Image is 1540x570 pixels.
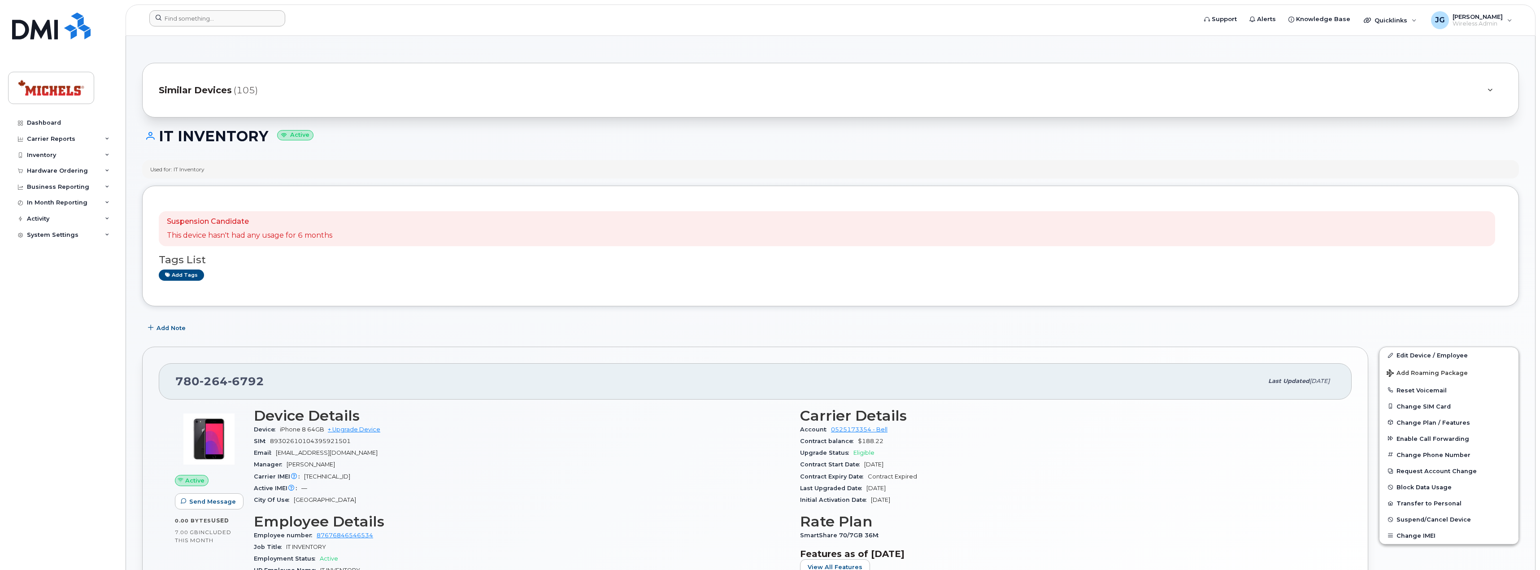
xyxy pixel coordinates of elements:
span: Job Title [254,544,286,550]
h3: Tags List [159,254,1502,265]
span: 0.00 Bytes [175,518,211,524]
h3: Employee Details [254,513,789,530]
span: Add Roaming Package [1387,370,1468,378]
span: [DATE] [871,496,890,503]
span: $188.22 [858,438,883,444]
span: used [211,517,229,524]
button: Change SIM Card [1379,398,1518,414]
span: Last Upgraded Date [800,485,866,492]
h3: Device Details [254,408,789,424]
span: Last updated [1268,378,1309,384]
span: — [301,485,307,492]
h3: Carrier Details [800,408,1336,424]
button: Change IMEI [1379,527,1518,544]
span: 264 [200,374,228,388]
button: Block Data Usage [1379,479,1518,495]
span: [PERSON_NAME] [287,461,335,468]
span: iPhone 8 64GB [280,426,324,433]
span: 89302610104395921501 [270,438,351,444]
span: Active IMEI [254,485,301,492]
p: Suspension Candidate [167,217,332,227]
span: [EMAIL_ADDRESS][DOMAIN_NAME] [276,449,378,456]
span: Change Plan / Features [1396,419,1470,426]
span: Eligible [853,449,874,456]
span: (105) [234,84,258,97]
button: Change Plan / Features [1379,414,1518,431]
span: Similar Devices [159,84,232,97]
p: This device hasn't had any usage for 6 months [167,231,332,241]
span: Account [800,426,831,433]
a: Edit Device / Employee [1379,347,1518,363]
span: [DATE] [1309,378,1330,384]
span: Email [254,449,276,456]
span: 7.00 GB [175,529,199,535]
span: Send Message [189,497,236,506]
span: Add Note [157,324,186,332]
a: + Upgrade Device [328,426,380,433]
span: Carrier IMEI [254,473,304,480]
button: Add Roaming Package [1379,363,1518,382]
button: Add Note [142,320,193,336]
span: Contract Expired [868,473,917,480]
button: Request Account Change [1379,463,1518,479]
button: Change Phone Number [1379,447,1518,463]
span: SmartShare 70/7GB 36M [800,532,883,539]
button: Transfer to Personal [1379,495,1518,511]
span: included this month [175,529,231,544]
span: SIM [254,438,270,444]
span: Manager [254,461,287,468]
span: Suspend/Cancel Device [1396,516,1471,523]
a: 87676846546534 [317,532,373,539]
span: Active [320,555,338,562]
span: Active [185,476,204,485]
div: Used for: IT Inventory [150,165,204,173]
span: Initial Activation Date [800,496,871,503]
span: Enable Call Forwarding [1396,435,1469,442]
span: [TECHNICAL_ID] [304,473,350,480]
img: image20231002-3703462-bzhi73.jpeg [182,412,236,466]
small: Active [277,130,313,140]
a: 0525173354 - Bell [831,426,887,433]
span: Upgrade Status [800,449,853,456]
span: City Of Use [254,496,294,503]
span: Employment Status [254,555,320,562]
span: Device [254,426,280,433]
button: Enable Call Forwarding [1379,431,1518,447]
span: Contract Expiry Date [800,473,868,480]
span: Employee number [254,532,317,539]
span: Contract Start Date [800,461,864,468]
span: IT INVENTORY [286,544,326,550]
button: Reset Voicemail [1379,382,1518,398]
span: [DATE] [866,485,886,492]
h3: Rate Plan [800,513,1336,530]
span: [DATE] [864,461,883,468]
span: Contract balance [800,438,858,444]
span: [GEOGRAPHIC_DATA] [294,496,356,503]
span: 6792 [228,374,264,388]
span: 780 [175,374,264,388]
button: Send Message [175,493,244,509]
h3: Features as of [DATE] [800,548,1336,559]
h1: IT INVENTORY [142,128,1519,144]
a: Add tags [159,270,204,281]
button: Suspend/Cancel Device [1379,511,1518,527]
